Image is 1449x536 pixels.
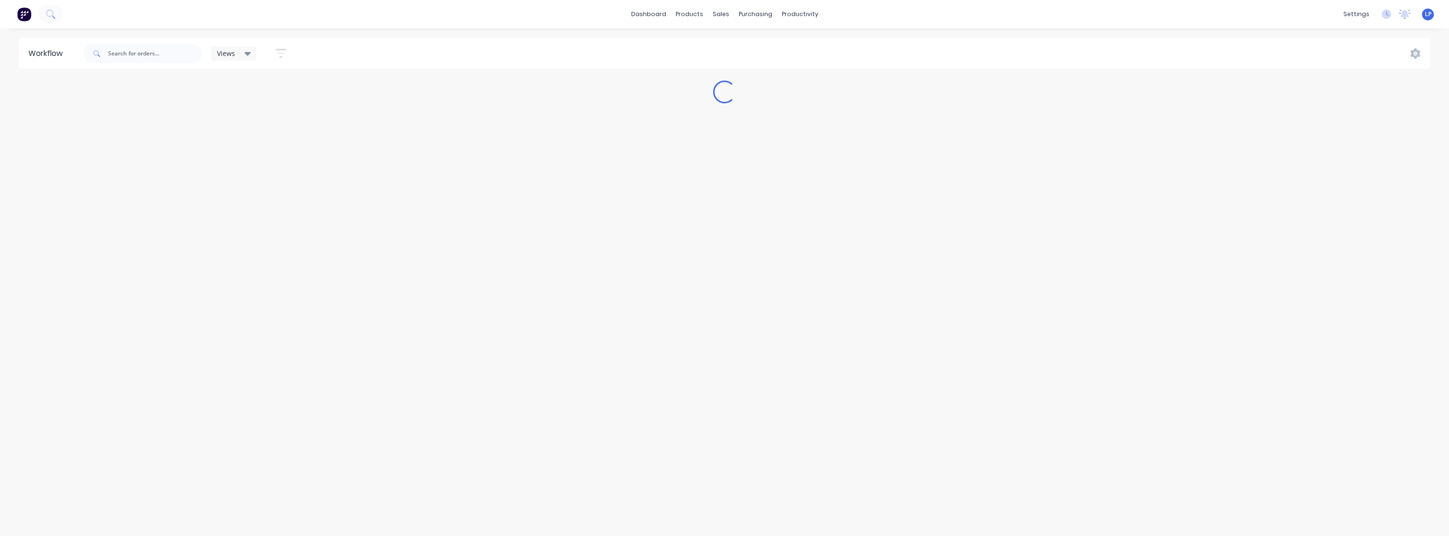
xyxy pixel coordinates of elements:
[734,7,777,21] div: purchasing
[1339,7,1374,21] div: settings
[17,7,31,21] img: Factory
[28,48,67,59] div: Workflow
[626,7,671,21] a: dashboard
[708,7,734,21] div: sales
[217,48,235,58] span: Views
[108,44,202,63] input: Search for orders...
[671,7,708,21] div: products
[777,7,823,21] div: productivity
[1425,10,1431,18] span: LP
